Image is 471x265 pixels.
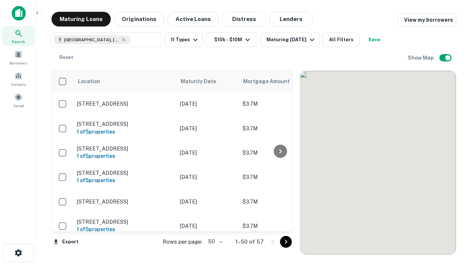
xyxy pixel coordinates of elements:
h6: 1 of 5 properties [77,225,173,233]
button: Save your search to get updates of matches that match your search criteria. [362,32,386,47]
p: $3.7M [242,198,316,206]
span: Search [12,39,25,45]
th: Mortgage Amount [239,71,320,92]
span: Contacts [11,81,26,87]
p: Rows per page: [163,237,202,246]
p: [DATE] [180,198,235,206]
p: $3.7M [242,173,316,181]
a: Contacts [2,69,35,89]
th: Maturity Date [176,71,239,92]
p: [STREET_ADDRESS] [77,121,173,127]
h6: 1 of 5 properties [77,176,173,184]
span: Maturity Date [181,77,226,86]
a: Search [2,26,35,46]
button: Maturing Loans [52,12,111,26]
button: $10k - $10M [206,32,258,47]
p: $3.7M [242,124,316,132]
a: Saved [2,90,35,110]
span: Mortgage Amount [243,77,299,86]
p: [STREET_ADDRESS] [77,100,173,107]
div: 0 0 [300,71,456,254]
a: View my borrowers [398,13,456,26]
button: All Filters [323,32,360,47]
span: Borrowers [10,60,27,66]
button: Active Loans [167,12,219,26]
button: Originations [114,12,164,26]
p: [DATE] [180,222,235,230]
button: Go to next page [280,236,292,248]
h6: Show Map [408,54,435,62]
button: Export [52,236,80,247]
p: [STREET_ADDRESS] [77,170,173,176]
iframe: Chat Widget [434,206,471,241]
img: capitalize-icon.png [12,6,26,21]
p: $3.7M [242,100,316,108]
button: 11 Types [165,32,203,47]
p: [DATE] [180,173,235,181]
p: [DATE] [180,100,235,108]
h6: 1 of 5 properties [77,152,173,160]
p: [DATE] [180,149,235,157]
span: Saved [13,103,24,109]
button: Lenders [269,12,313,26]
p: [STREET_ADDRESS] [77,145,173,152]
span: Location [78,77,100,86]
div: Maturing [DATE] [266,35,316,44]
p: 1–50 of 57 [235,237,264,246]
a: Borrowers [2,47,35,67]
p: $3.7M [242,149,316,157]
div: 50 [205,236,224,247]
button: Distress [222,12,266,26]
p: [STREET_ADDRESS] [77,219,173,225]
span: [GEOGRAPHIC_DATA], [GEOGRAPHIC_DATA] [64,36,119,43]
h6: 1 of 5 properties [77,128,173,136]
p: [STREET_ADDRESS] [77,198,173,205]
button: Reset [54,50,78,65]
th: Location [73,71,176,92]
p: $3.7M [242,222,316,230]
p: [DATE] [180,124,235,132]
button: Maturing [DATE] [261,32,320,47]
